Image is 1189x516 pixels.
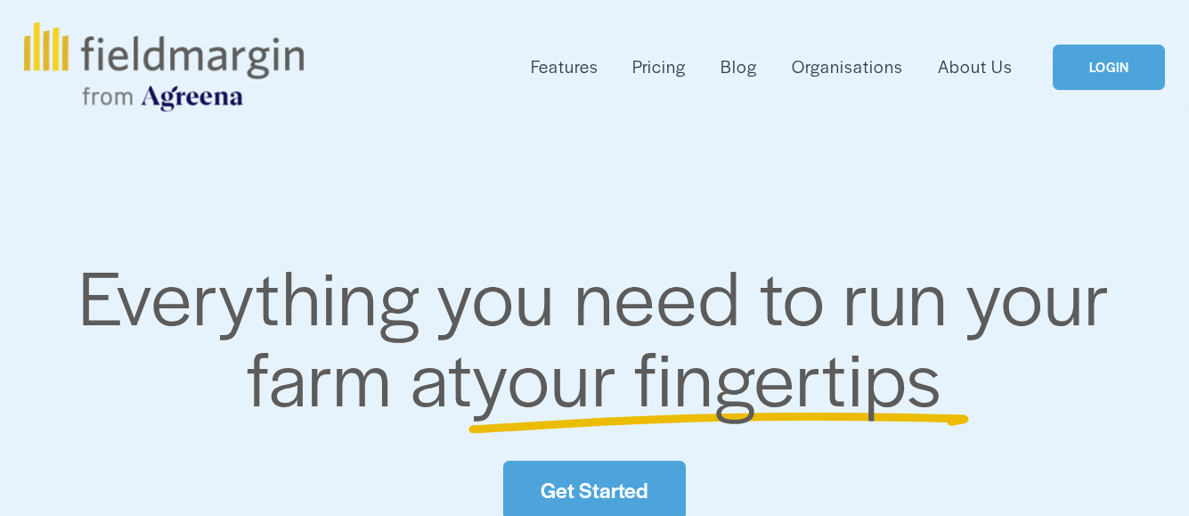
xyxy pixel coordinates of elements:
span: Everything you need to run your farm at [78,242,1128,429]
a: Pricing [632,53,686,81]
span: your fingertips [472,323,942,429]
a: About Us [938,53,1013,81]
a: LOGIN [1053,45,1165,90]
img: fieldmargin.com [24,22,304,111]
a: folder dropdown [531,53,599,81]
span: Features [531,54,599,79]
a: Blog [721,53,757,81]
a: Organisations [792,53,903,81]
